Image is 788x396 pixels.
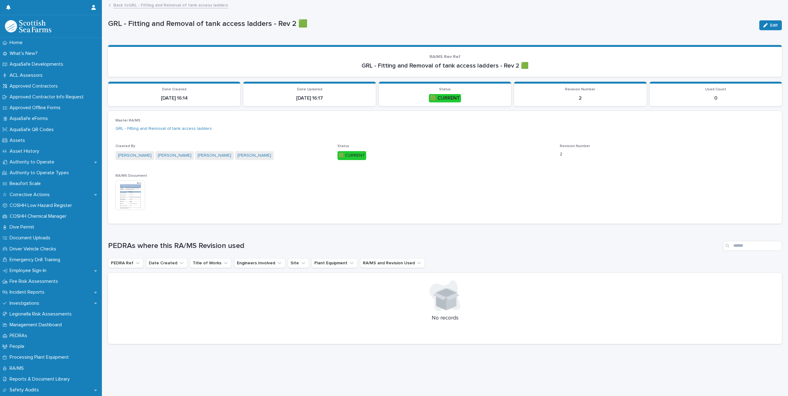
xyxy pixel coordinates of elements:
[7,387,44,393] p: Safety Audits
[7,51,43,56] p: What's New?
[115,144,135,148] span: Created By
[723,241,782,251] input: Search
[247,95,372,101] p: [DATE] 16:17
[190,258,232,268] button: Title of Works
[7,61,68,67] p: AquaSafe Developments
[7,278,63,284] p: Fire Risk Assessments
[337,144,349,148] span: Status
[237,152,271,159] a: [PERSON_NAME]
[198,152,231,159] a: [PERSON_NAME]
[146,258,187,268] button: Date Created
[5,20,51,32] img: bPIBxiqnSb2ggTQWdOVV
[7,289,49,295] p: Incident Reports
[118,152,152,159] a: [PERSON_NAME]
[560,144,590,148] span: Revision Number
[7,170,74,176] p: Authority to Operate Types
[7,311,77,317] p: Legionella Risk Assessments
[7,116,53,122] p: AquaSafe eForms
[360,258,425,268] button: RA/MS and Revision Used
[7,268,51,274] p: Employee Sign-In
[115,126,212,132] a: GRL - Fitting and Removal of tank access ladders
[312,258,358,268] button: Plant Equipment
[429,94,461,102] div: 🟩 CURRENT
[7,159,59,165] p: Authority to Operate
[560,151,774,158] p: 2
[565,88,595,91] span: Revision Number
[115,119,140,122] span: Master RA/MS
[7,203,77,208] p: COSHH Low Hazard Register
[7,322,67,328] p: Management Dashboard
[7,354,74,360] p: Processing Plant Equipment
[7,72,48,78] p: ACL Assessors
[108,258,144,268] button: PEDRA Ref
[108,19,754,28] p: GRL - Fitting and Removal of tank access ladders - Rev 2 🟩
[7,192,55,198] p: Corrective Actions
[7,94,89,100] p: Approved Contractor Info Request
[7,365,29,371] p: RA/MS
[518,95,643,101] p: 2
[158,152,191,159] a: [PERSON_NAME]
[439,88,451,91] span: Status
[7,213,71,219] p: COSHH Chemical Manager
[288,258,309,268] button: Site
[115,315,774,322] p: No records
[7,300,44,306] p: Investigations
[7,105,65,111] p: Approved Offline Forms
[759,20,782,30] button: Edit
[337,151,366,160] div: 🟩 CURRENT
[113,1,228,8] a: Back toGRL - Fitting and Removal of tank access ladders
[705,88,726,91] span: Used Count
[7,224,39,230] p: Dive Permit
[115,62,774,69] p: GRL - Fitting and Removal of tank access ladders - Rev 2 🟩
[7,246,61,252] p: Driver Vehicle Checks
[7,181,46,187] p: Beaufort Scale
[7,333,32,339] p: PEDRAs
[115,174,147,178] span: RA/MS Document
[7,40,27,46] p: Home
[7,235,55,241] p: Document Uploads
[430,55,460,59] span: RA/MS Rev Ref
[108,241,721,250] h1: PEDRAs where this RA/MS Revision used
[7,138,30,143] p: Assets
[770,23,778,27] span: Edit
[162,88,187,91] span: Date Created
[7,376,75,382] p: Reports & Document Library
[234,258,285,268] button: Engineers Involved
[7,83,63,89] p: Approved Contractors
[7,344,29,349] p: People
[653,95,778,101] p: 0
[7,257,65,263] p: Emergency Drill Training
[7,127,59,133] p: AquaSafe QR Codes
[297,88,322,91] span: Date Updated
[112,95,237,101] p: [DATE] 16:14
[7,148,44,154] p: Asset History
